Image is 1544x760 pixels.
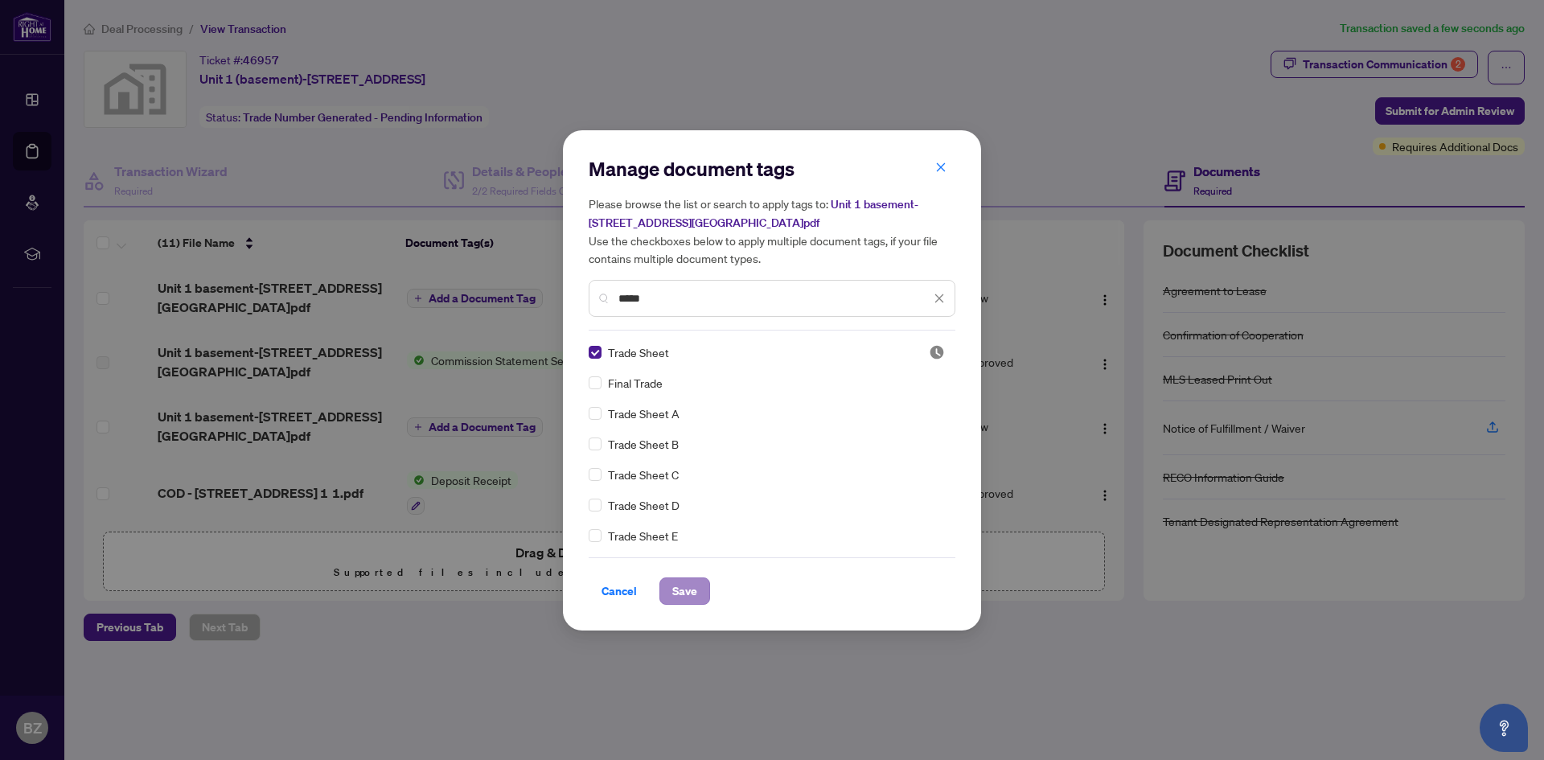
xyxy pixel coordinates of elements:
button: Open asap [1480,704,1528,752]
span: Final Trade [608,374,663,392]
img: status [929,344,945,360]
span: Trade Sheet [608,343,669,361]
h5: Please browse the list or search to apply tags to: Use the checkboxes below to apply multiple doc... [589,195,955,267]
span: Trade Sheet B [608,435,679,453]
span: close [935,162,947,173]
button: Save [659,577,710,605]
span: Save [672,578,697,604]
span: Unit 1 basement-[STREET_ADDRESS][GEOGRAPHIC_DATA]pdf [589,197,918,230]
span: Trade Sheet A [608,405,680,422]
span: Trade Sheet D [608,496,680,514]
button: Cancel [589,577,650,605]
span: Pending Review [929,344,945,360]
span: Cancel [602,578,637,604]
h2: Manage document tags [589,156,955,182]
span: close [934,293,945,304]
span: Trade Sheet C [608,466,679,483]
span: Trade Sheet E [608,527,678,544]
